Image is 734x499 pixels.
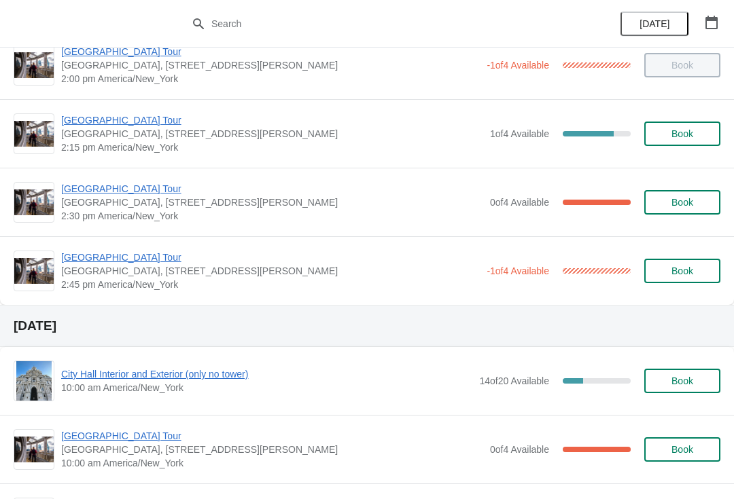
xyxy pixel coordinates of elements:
img: City Hall Tower Tour | City Hall Visitor Center, 1400 John F Kennedy Boulevard Suite 121, Philade... [14,52,54,79]
span: 10:00 am America/New_York [61,381,472,394]
span: [GEOGRAPHIC_DATA], [STREET_ADDRESS][PERSON_NAME] [61,196,483,209]
span: [GEOGRAPHIC_DATA] Tour [61,182,483,196]
span: City Hall Interior and Exterior (only no tower) [61,367,472,381]
h2: [DATE] [14,319,720,333]
span: 2:15 pm America/New_York [61,141,483,154]
span: Book [671,375,693,386]
input: Search [211,12,550,36]
button: Book [644,437,720,462]
img: City Hall Tower Tour | City Hall Visitor Center, 1400 John F Kennedy Boulevard Suite 121, Philade... [14,121,54,147]
img: City Hall Tower Tour | City Hall Visitor Center, 1400 John F Kennedy Boulevard Suite 121, Philade... [14,258,54,284]
span: 14 of 20 Available [479,375,549,386]
span: 0 of 4 Available [490,197,549,208]
img: City Hall Interior and Exterior (only no tower) | | 10:00 am America/New_York [16,361,52,401]
span: 1 of 4 Available [490,128,549,139]
span: 0 of 4 Available [490,444,549,455]
span: 2:30 pm America/New_York [61,209,483,223]
img: City Hall Tower Tour | City Hall Visitor Center, 1400 John F Kennedy Boulevard Suite 121, Philade... [14,437,54,463]
span: Book [671,444,693,455]
span: [GEOGRAPHIC_DATA], [STREET_ADDRESS][PERSON_NAME] [61,127,483,141]
button: Book [644,369,720,393]
span: -1 of 4 Available [487,60,549,71]
span: Book [671,128,693,139]
span: [GEOGRAPHIC_DATA] Tour [61,251,480,264]
button: Book [644,122,720,146]
button: [DATE] [621,12,688,36]
span: 2:45 pm America/New_York [61,278,480,291]
span: [GEOGRAPHIC_DATA], [STREET_ADDRESS][PERSON_NAME] [61,58,480,72]
button: Book [644,259,720,283]
span: 2:00 pm America/New_York [61,72,480,86]
span: Book [671,197,693,208]
span: Book [671,265,693,276]
span: [GEOGRAPHIC_DATA] Tour [61,45,480,58]
img: City Hall Tower Tour | City Hall Visitor Center, 1400 John F Kennedy Boulevard Suite 121, Philade... [14,189,54,216]
span: [GEOGRAPHIC_DATA], [STREET_ADDRESS][PERSON_NAME] [61,443,483,456]
span: [DATE] [640,18,669,29]
span: [GEOGRAPHIC_DATA] Tour [61,429,483,443]
span: 10:00 am America/New_York [61,456,483,470]
button: Book [644,190,720,215]
span: [GEOGRAPHIC_DATA], [STREET_ADDRESS][PERSON_NAME] [61,264,480,278]
span: -1 of 4 Available [487,265,549,276]
span: [GEOGRAPHIC_DATA] Tour [61,113,483,127]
